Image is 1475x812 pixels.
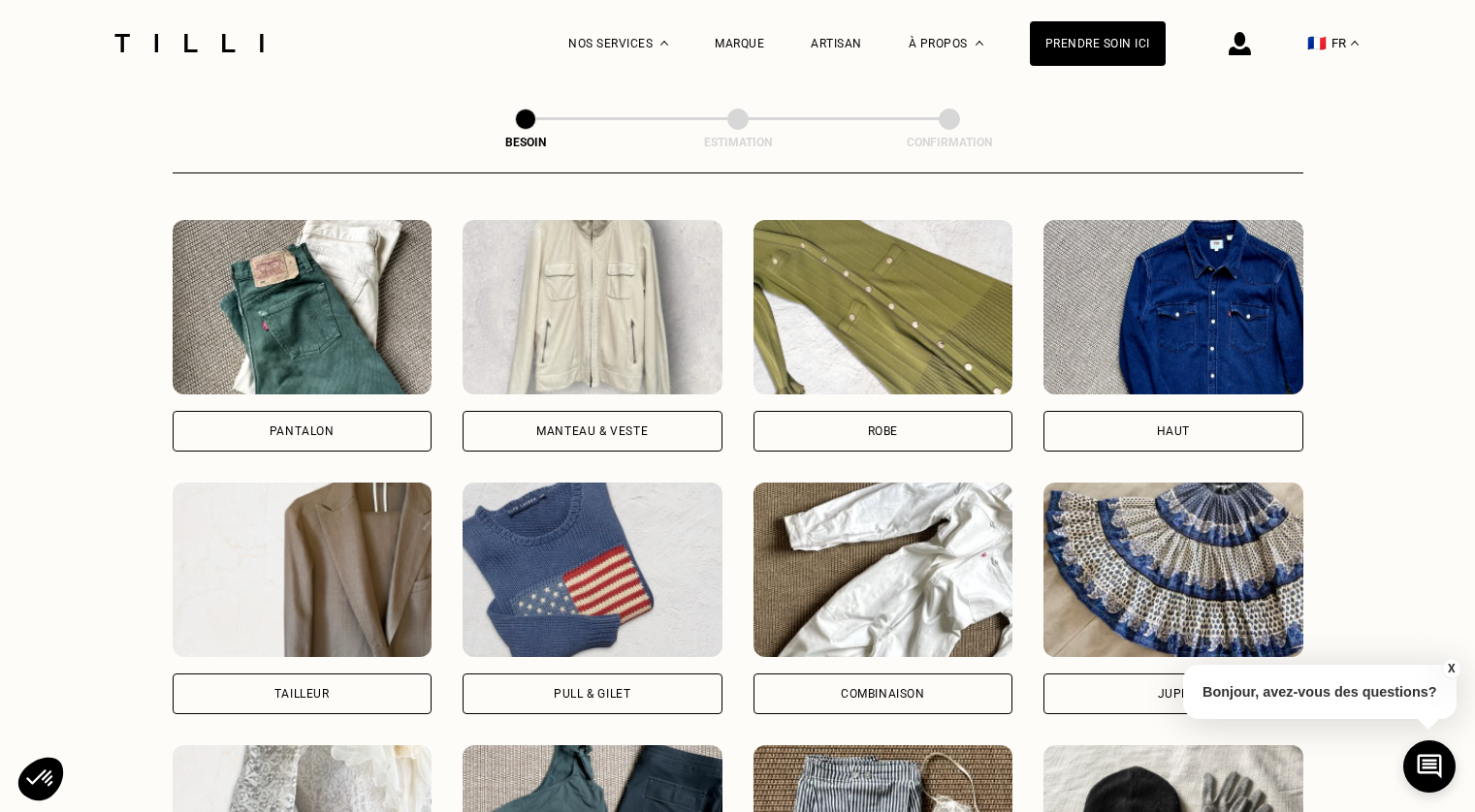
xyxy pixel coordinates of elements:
[173,483,433,657] img: Tilli retouche votre Tailleur
[1157,425,1190,437] div: Haut
[536,425,648,437] div: Manteau & Veste
[754,220,1013,394] img: Tilli retouche votre Robe
[852,136,1046,149] div: Confirmation
[1307,34,1327,52] span: 🇫🇷
[274,688,330,700] div: Tailleur
[1158,688,1189,700] div: Jupe
[1229,32,1251,55] img: icône connexion
[1351,41,1359,46] img: menu déroulant
[868,425,898,437] div: Robe
[660,41,668,46] img: Menu déroulant
[554,688,630,700] div: Pull & gilet
[841,688,925,700] div: Combinaison
[1043,220,1303,394] img: Tilli retouche votre Haut
[270,425,335,437] div: Pantalon
[641,136,835,149] div: Estimation
[715,37,764,50] a: Marque
[1441,658,1460,679] button: X
[173,220,433,394] img: Tilli retouche votre Pantalon
[429,136,623,149] div: Besoin
[1043,483,1303,657] img: Tilli retouche votre Jupe
[811,37,862,50] a: Artisan
[108,34,271,52] img: Logo du service de couturière Tilli
[754,483,1013,657] img: Tilli retouche votre Combinaison
[1030,21,1166,66] a: Prendre soin ici
[463,483,722,657] img: Tilli retouche votre Pull & gilet
[1183,665,1457,719] p: Bonjour, avez-vous des questions?
[976,41,983,46] img: Menu déroulant à propos
[463,220,722,394] img: Tilli retouche votre Manteau & Veste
